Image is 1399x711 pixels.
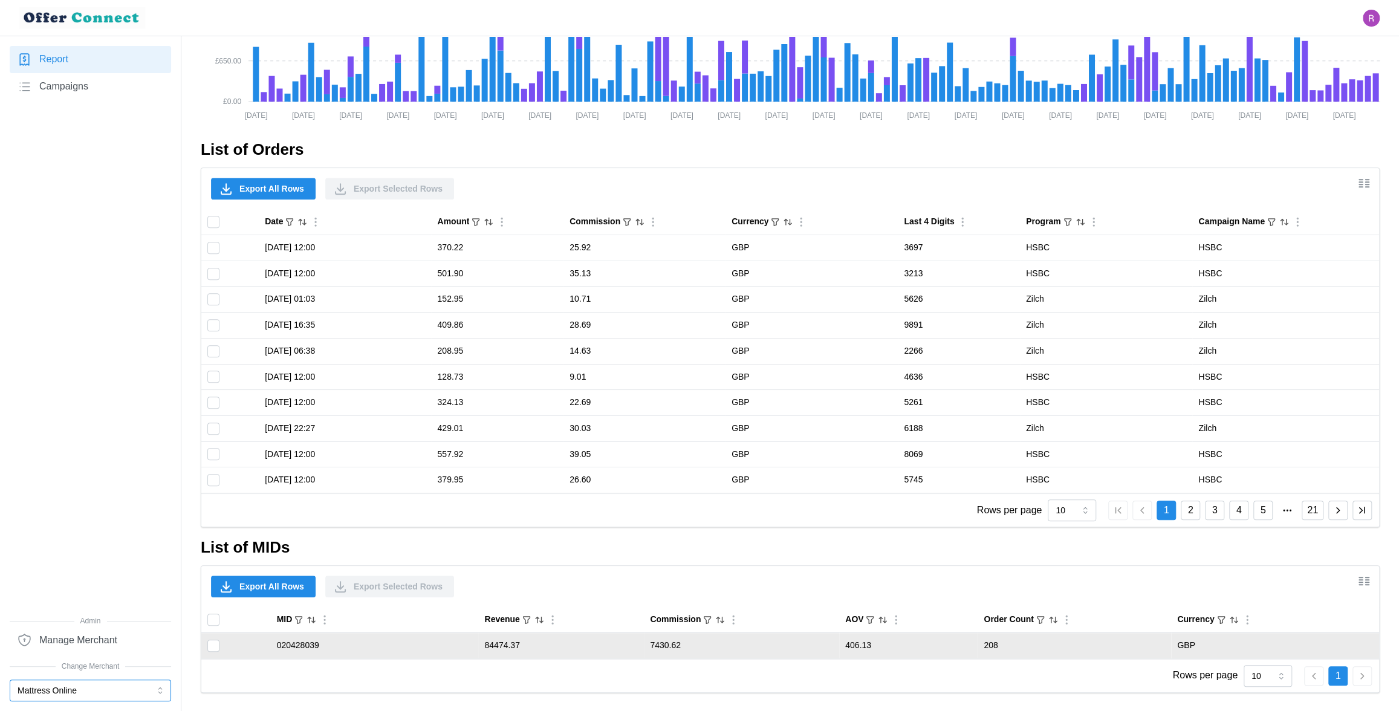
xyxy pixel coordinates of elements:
td: 26.60 [563,467,725,493]
td: GBP [725,390,898,416]
input: Toggle select row [207,345,219,357]
button: Open user button [1363,10,1380,27]
td: Zilch [1192,287,1379,313]
button: Export All Rows [211,576,316,597]
td: 35.13 [563,261,725,287]
button: Sort by Commission descending [634,216,645,227]
a: Report [10,46,171,73]
button: Sort by Revenue descending [534,614,545,625]
input: Toggle select row [207,474,219,486]
td: 14.63 [563,338,725,364]
span: Export All Rows [239,178,304,199]
tspan: [DATE] [386,111,409,120]
button: Column Actions [1291,215,1304,229]
a: Campaigns [10,73,171,100]
td: Zilch [1020,415,1192,441]
td: [DATE] 12:00 [259,261,431,287]
button: Column Actions [889,613,903,626]
tspan: £0.00 [223,97,241,106]
input: Toggle select row [207,640,219,652]
span: Change Merchant [10,661,171,672]
button: Column Actions [956,215,969,229]
tspan: [DATE] [813,111,836,120]
input: Toggle select row [207,268,219,280]
button: Sort by Amount descending [483,216,494,227]
button: 4 [1229,501,1248,520]
td: [DATE] 06:38 [259,338,431,364]
h2: List of MIDs [201,537,1380,558]
td: HSBC [1020,390,1192,416]
td: HSBC [1192,441,1379,467]
td: GBP [725,467,898,493]
p: Rows per page [1172,668,1238,683]
tspan: [DATE] [528,111,551,120]
td: [DATE] 12:00 [259,390,431,416]
td: Zilch [1020,287,1192,313]
div: Order Count [984,613,1033,626]
button: Column Actions [1087,215,1100,229]
tspan: [DATE] [954,111,977,120]
td: 406.13 [839,633,978,658]
img: Ryan Gribben [1363,10,1380,27]
button: Export All Rows [211,178,316,200]
td: 30.03 [563,415,725,441]
td: GBP [725,441,898,467]
td: 409.86 [431,313,563,339]
td: 370.22 [431,235,563,261]
span: Export Selected Rows [354,576,443,597]
input: Toggle select row [207,397,219,409]
span: Export Selected Rows [354,178,443,199]
button: Column Actions [495,215,508,229]
td: Zilch [1192,313,1379,339]
div: Campaign Name [1198,215,1265,229]
td: HSBC [1020,261,1192,287]
td: 5626 [898,287,1020,313]
input: Toggle select row [207,293,219,305]
td: HSBC [1020,235,1192,261]
tspan: [DATE] [1049,111,1072,120]
button: 5 [1253,501,1273,520]
td: GBP [725,261,898,287]
td: 5745 [898,467,1020,493]
tspan: [DATE] [1238,111,1261,120]
td: 379.95 [431,467,563,493]
tspan: [DATE] [1096,111,1119,120]
div: MID [277,613,293,626]
td: 152.95 [431,287,563,313]
div: Revenue [484,613,519,626]
button: 2 [1181,501,1200,520]
button: Sort by Campaign Name ascending [1279,216,1290,227]
input: Toggle select row [207,448,219,460]
button: Export Selected Rows [325,178,454,200]
td: 208 [978,633,1171,658]
tspan: [DATE] [481,111,504,120]
button: Column Actions [794,215,808,229]
div: Commission [650,613,701,626]
td: GBP [725,287,898,313]
td: 25.92 [563,235,725,261]
td: 128.73 [431,364,563,390]
td: 5261 [898,390,1020,416]
td: HSBC [1192,235,1379,261]
td: 10.71 [563,287,725,313]
tspan: [DATE] [576,111,599,120]
td: Zilch [1020,338,1192,364]
tspan: [DATE] [907,111,930,120]
tspan: [DATE] [434,111,457,120]
td: Zilch [1020,313,1192,339]
button: Sort by Currency ascending [782,216,793,227]
td: GBP [725,313,898,339]
tspan: [DATE] [1285,111,1308,120]
td: GBP [725,364,898,390]
input: Toggle select row [207,319,219,331]
input: Toggle select all [207,614,219,626]
input: Toggle select all [207,216,219,228]
button: Sort by Date descending [297,216,308,227]
td: 324.13 [431,390,563,416]
span: Report [39,52,68,67]
td: 8069 [898,441,1020,467]
td: [DATE] 12:00 [259,364,431,390]
button: Column Actions [1060,613,1073,626]
button: Column Actions [309,215,322,229]
button: Sort by MID ascending [306,614,317,625]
